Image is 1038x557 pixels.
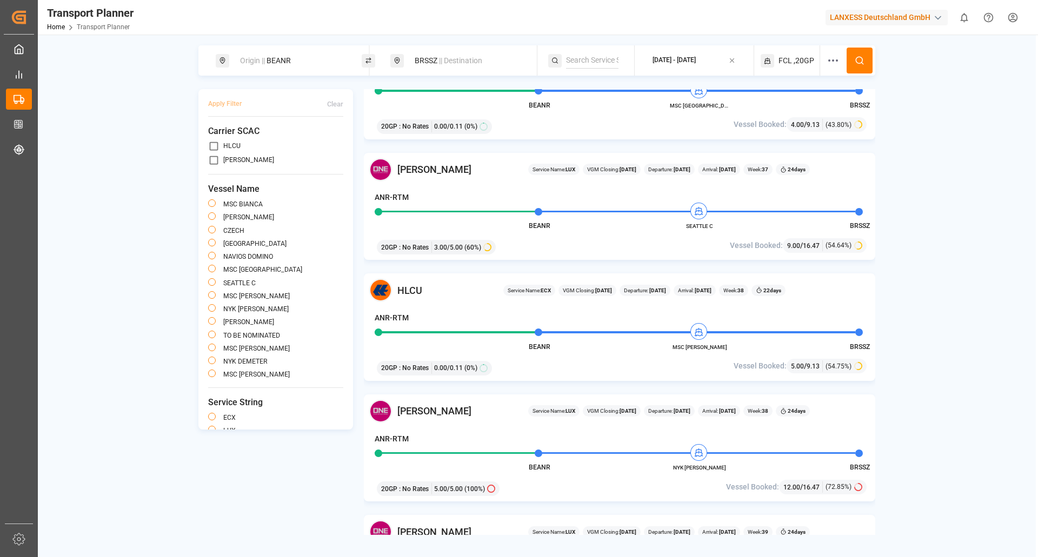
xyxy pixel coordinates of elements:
button: Help Center [976,5,1001,30]
input: Search Service String [566,52,618,69]
label: MSC [PERSON_NAME] [223,345,290,352]
span: Week: [748,528,768,536]
b: 24 days [788,529,806,535]
span: VGM Closing: [587,528,636,536]
label: HLCU [223,143,241,149]
span: BEANR [529,343,550,351]
b: LUX [565,408,575,414]
span: Week: [723,286,744,294]
span: Service String [208,396,343,409]
span: 5.00 / 5.00 [434,484,463,494]
span: (0%) [464,363,477,373]
div: BRSSZ [408,51,525,71]
img: Carrier [369,158,392,181]
span: SEATTLE C [670,222,729,230]
span: : No Rates [399,122,429,131]
span: [PERSON_NAME] [397,162,471,177]
label: ECX [223,414,236,421]
b: 38 [762,408,768,414]
span: 4.00 [791,121,804,129]
span: BRSSZ [850,222,870,230]
label: MSC BIANCA [223,201,263,207]
label: [PERSON_NAME] [223,319,274,325]
span: BEANR [529,102,550,109]
span: Arrival: [702,528,736,536]
span: Service Name: [533,407,575,415]
span: Service Name: [533,165,575,173]
span: BRSSZ [850,102,870,109]
span: 0.00 / 0.11 [434,363,463,373]
span: (72.85%) [826,482,851,492]
span: 3.00 / 5.00 [434,243,463,252]
span: 9.00 [787,242,800,250]
b: [DATE] [620,166,636,172]
div: LANXESS Deutschland GmbH [826,10,948,25]
span: MSC [PERSON_NAME] [670,343,729,351]
div: Clear [327,99,343,110]
span: 9.13 [807,363,820,370]
div: / [787,240,823,251]
span: BRSSZ [850,464,870,471]
button: show 0 new notifications [952,5,976,30]
button: LANXESS Deutschland GmbH [826,7,952,28]
span: Departure: [648,407,690,415]
label: [GEOGRAPHIC_DATA] [223,240,287,247]
span: 16.47 [803,242,820,250]
span: BEANR [529,464,550,471]
b: [DATE] [595,287,612,293]
span: VGM Closing: [563,286,612,294]
span: 20GP [381,243,397,252]
b: [DATE] [648,287,666,293]
span: : No Rates [399,484,429,494]
span: (100%) [464,484,485,494]
label: MSC [GEOGRAPHIC_DATA] [223,266,302,273]
span: 20GP [381,363,397,373]
span: Vessel Booked: [734,360,787,372]
span: VGM Closing: [587,165,636,173]
span: Vessel Booked: [726,481,779,493]
label: MSC [PERSON_NAME] [223,293,290,299]
span: || Destination [439,56,482,65]
label: MSC [PERSON_NAME] [223,371,290,378]
span: BEANR [529,222,550,230]
b: 38 [737,287,744,293]
span: (54.75%) [826,361,851,371]
button: [DATE] - [DATE] [641,50,747,71]
label: LUX [223,427,236,434]
span: (54.64%) [826,240,851,250]
span: Vessel Name [208,183,343,196]
img: Carrier [369,279,392,301]
span: Vessel Booked: [730,240,783,251]
b: [DATE] [718,408,736,414]
a: Home [47,23,65,31]
b: 39 [762,529,768,535]
b: [DATE] [673,408,690,414]
h4: ANR-RTM [375,192,409,203]
span: 5.00 [791,363,804,370]
span: 20GP [381,484,397,494]
span: Service Name: [533,528,575,536]
span: Origin || [240,56,265,65]
span: Departure: [648,165,690,173]
label: NYK DEMETER [223,358,268,365]
span: Arrival: [702,407,736,415]
span: 20GP [381,122,397,131]
label: NAVIOS DOMINO [223,253,273,260]
span: 0.00 / 0.11 [434,122,463,131]
span: Departure: [624,286,666,294]
b: 22 days [763,287,781,293]
label: NYK [PERSON_NAME] [223,306,289,312]
div: / [783,481,823,493]
b: [DATE] [673,166,690,172]
span: MSC [GEOGRAPHIC_DATA] [670,102,729,110]
label: [PERSON_NAME] [223,214,274,220]
b: LUX [565,166,575,172]
img: Carrier [369,520,392,543]
b: [DATE] [620,408,636,414]
span: 16.47 [803,484,820,491]
span: FCL [778,55,792,66]
span: Week: [748,407,768,415]
span: BRSSZ [850,343,870,351]
label: CZECH [223,227,244,234]
span: ,20GP [794,55,814,66]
